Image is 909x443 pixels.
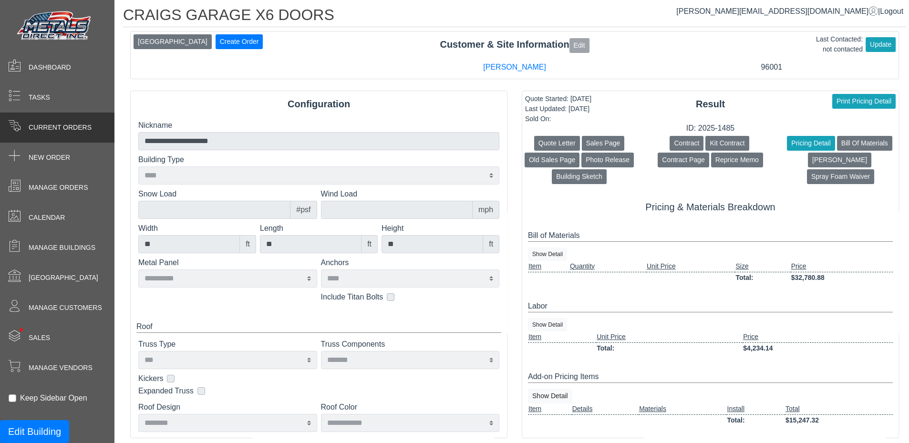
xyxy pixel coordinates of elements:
button: Show Detail [528,247,567,261]
button: Update [866,37,896,52]
label: Truss Type [138,339,317,350]
div: Quote Started: [DATE] [525,94,591,104]
span: [GEOGRAPHIC_DATA] [29,273,98,283]
label: Wind Load [321,188,500,200]
td: Total [785,403,893,415]
label: Truss Components [321,339,500,350]
button: Old Sales Page [525,153,579,167]
button: Quote Letter [534,136,580,151]
label: Nickname [138,120,499,131]
label: Snow Load [138,188,317,200]
td: Unit Price [596,331,743,343]
div: ft [483,235,499,253]
td: Item [528,403,572,415]
label: Anchors [321,257,500,268]
div: | [676,6,903,17]
div: Last Contacted: not contacted [816,34,863,54]
div: Result [522,97,899,111]
div: Bill of Materials [528,230,893,242]
button: Create Order [216,34,263,49]
label: Building Type [138,154,499,165]
span: Manage Orders [29,183,88,193]
img: Metals Direct Inc Logo [14,9,95,44]
td: Install [726,403,785,415]
td: Item [528,261,569,272]
label: Expanded Truss [138,385,194,397]
button: Reprice Memo [711,153,763,167]
h1: CRAIGS GARAGE X6 DOORS [123,6,906,27]
div: Roof [136,321,501,333]
button: Spray Foam Waiver [807,169,874,184]
label: Kickers [138,373,163,384]
td: Total: [726,414,785,426]
span: Logout [880,7,903,15]
button: Show Detail [528,318,567,331]
button: [PERSON_NAME] [808,153,871,167]
div: ft [239,235,256,253]
div: Last Updated: [DATE] [525,104,591,114]
td: Quantity [569,261,646,272]
button: Edit [569,38,589,53]
button: Show Detail [528,389,572,403]
td: Total: [735,272,790,283]
span: Tasks [29,93,50,103]
label: Keep Sidebar Open [20,392,87,404]
td: Details [572,403,639,415]
td: Unit Price [646,261,735,272]
label: Length [260,223,378,234]
td: $32,780.88 [791,272,893,283]
button: Kit Contract [705,136,749,151]
td: Total: [596,342,743,354]
div: Labor [528,300,893,312]
button: Building Sketch [552,169,607,184]
td: Item [528,331,596,343]
div: Add-on Pricing Items [528,371,893,383]
div: mph [472,201,499,219]
td: Price [743,331,893,343]
span: Manage Vendors [29,363,93,373]
span: Calendar [29,213,65,223]
label: Roof Design [138,402,317,413]
td: Materials [639,403,726,415]
td: $15,247.32 [785,414,893,426]
label: Roof Color [321,402,500,413]
a: [PERSON_NAME][EMAIL_ADDRESS][DOMAIN_NAME] [676,7,878,15]
label: Metal Panel [138,257,317,268]
a: [PERSON_NAME] [483,63,546,71]
td: $4,234.14 [743,342,893,354]
span: Manage Buildings [29,243,95,253]
button: Sales Page [582,136,625,151]
button: Photo Release [581,153,634,167]
span: • [9,314,33,345]
button: Bill Of Materials [837,136,892,151]
span: Dashboard [29,62,71,72]
button: Contract Page [658,153,709,167]
label: Height [382,223,499,234]
label: Include Titan Bolts [321,291,383,303]
label: Width [138,223,256,234]
div: Configuration [131,97,507,111]
div: Sold On: [525,114,591,124]
button: Pricing Detail [787,136,835,151]
span: Current Orders [29,123,92,133]
span: Manage Customers [29,303,102,313]
button: [GEOGRAPHIC_DATA] [134,34,212,49]
button: Contract [670,136,703,151]
span: New Order [29,153,70,163]
h5: Pricing & Materials Breakdown [528,201,893,213]
div: ID: 2025-1485 [522,123,899,134]
td: Price [791,261,893,272]
span: Sales [29,333,50,343]
button: Print Pricing Detail [832,94,896,109]
div: ft [361,235,378,253]
td: Size [735,261,790,272]
div: Customer & Site Information [131,37,899,52]
div: #psf [290,201,317,219]
div: 96001 [643,62,900,73]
